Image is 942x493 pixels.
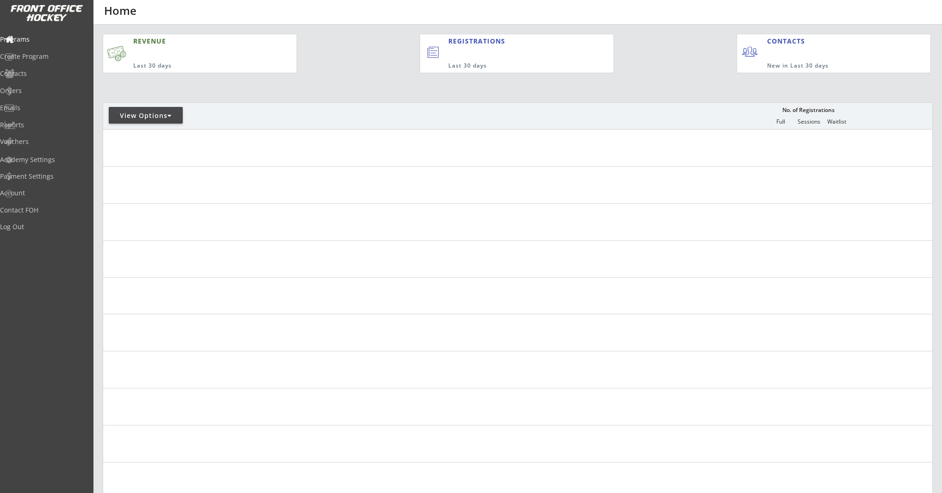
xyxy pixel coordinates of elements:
div: Full [767,119,794,125]
div: Last 30 days [448,62,576,70]
div: No. of Registrations [780,107,837,113]
div: View Options [109,111,183,120]
div: New in Last 30 days [767,62,887,70]
div: Sessions [795,119,823,125]
div: CONTACTS [767,37,809,46]
div: Last 30 days [133,62,252,70]
div: REVENUE [133,37,252,46]
div: Waitlist [823,119,850,125]
div: REGISTRATIONS [448,37,571,46]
